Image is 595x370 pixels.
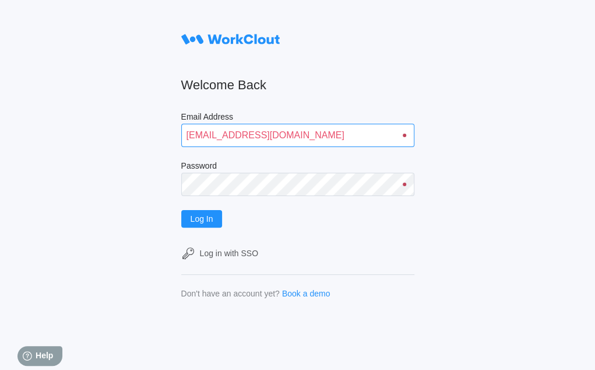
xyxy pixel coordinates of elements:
[282,289,330,298] a: Book a demo
[191,215,213,223] span: Log In
[200,249,258,258] div: Log in with SSO
[181,124,414,147] input: Enter your email
[181,77,414,93] h2: Welcome Back
[181,112,414,124] label: Email Address
[181,210,223,228] button: Log In
[181,246,414,260] a: Log in with SSO
[181,161,414,173] label: Password
[181,289,280,298] div: Don't have an account yet?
